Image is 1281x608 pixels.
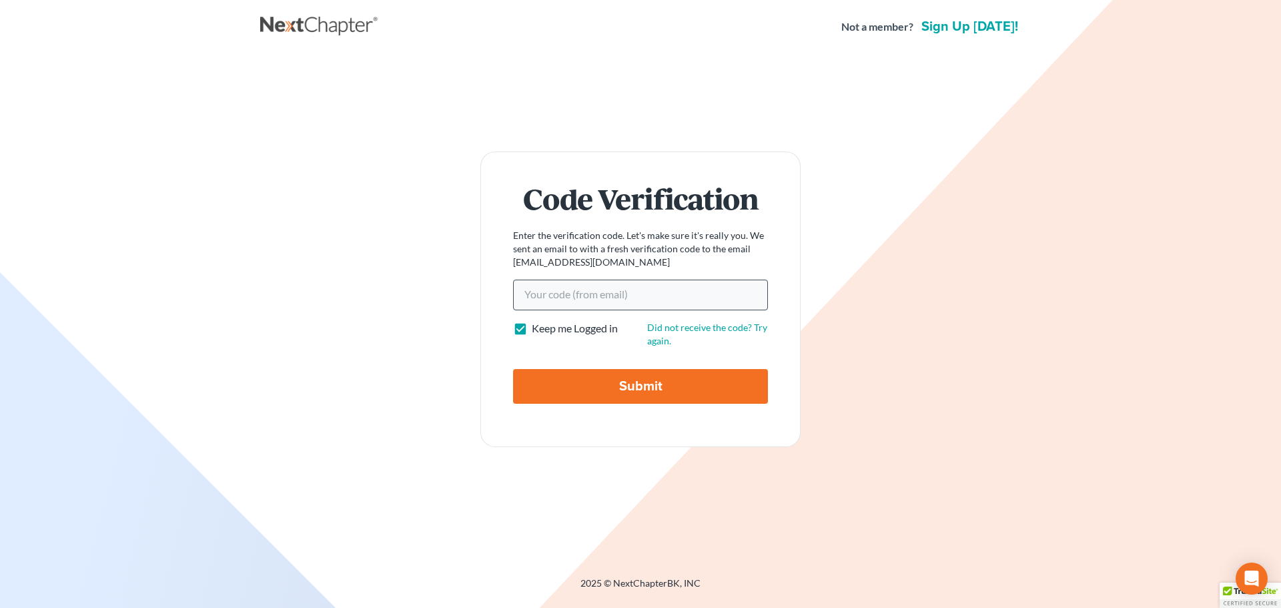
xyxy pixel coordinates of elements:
[1236,563,1268,595] div: Open Intercom Messenger
[532,321,618,336] label: Keep me Logged in
[1220,583,1281,608] div: TrustedSite Certified
[513,280,768,310] input: Your code (from email)
[513,184,768,213] h1: Code Verification
[841,19,913,35] strong: Not a member?
[260,577,1021,601] div: 2025 © NextChapterBK, INC
[513,229,768,269] p: Enter the verification code. Let's make sure it's really you. We sent an email to with a fresh ve...
[513,369,768,404] input: Submit
[919,20,1021,33] a: Sign up [DATE]!
[647,322,767,346] a: Did not receive the code? Try again.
